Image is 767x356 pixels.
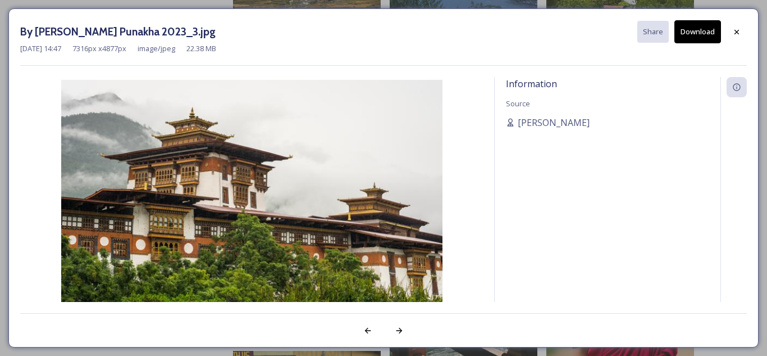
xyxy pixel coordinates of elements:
button: Share [637,21,669,43]
span: 22.38 MB [186,43,216,54]
h3: By [PERSON_NAME] Punakha 2023_3.jpg [20,24,216,40]
span: Information [506,78,557,90]
img: By%2520Marcus%2520Westberg%2520Punakha%25202023_3.jpg [20,80,483,335]
span: [PERSON_NAME] [518,116,590,129]
button: Download [674,20,721,43]
span: image/jpeg [138,43,175,54]
span: 7316 px x 4877 px [72,43,126,54]
span: Source [506,98,530,109]
span: [DATE] 14:47 [20,43,61,54]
